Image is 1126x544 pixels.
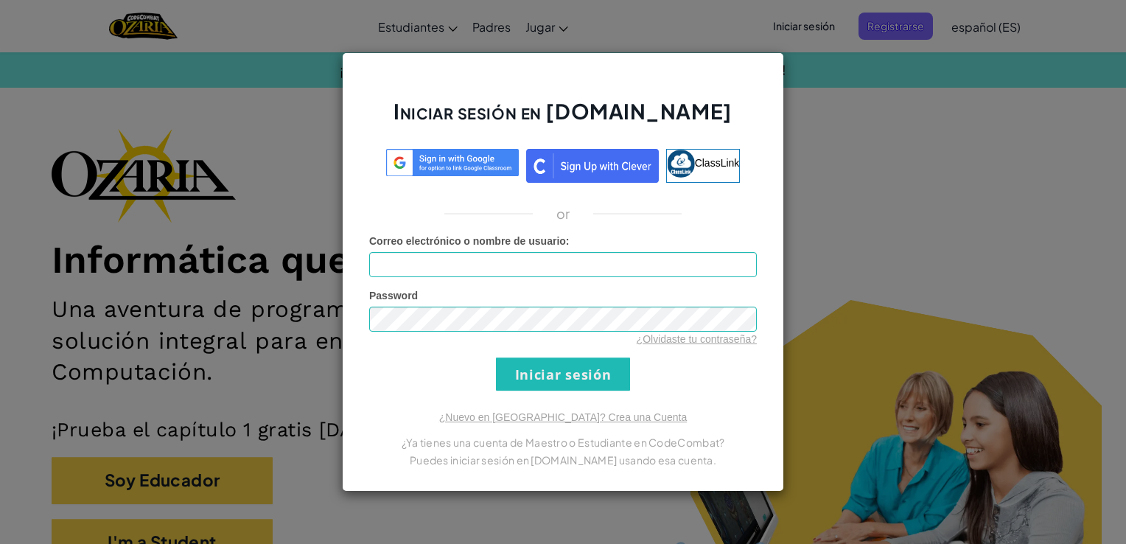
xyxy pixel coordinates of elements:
input: Iniciar sesión [496,358,630,391]
p: ¿Ya tienes una cuenta de Maestro o Estudiante en CodeCombat? [369,433,757,451]
span: Password [369,290,418,301]
img: log-in-google-sso.svg [386,149,519,176]
p: Puedes iniciar sesión en [DOMAIN_NAME] usando esa cuenta. [369,451,757,469]
img: classlink-logo-small.png [667,150,695,178]
a: ¿Olvidaste tu contraseña? [637,333,757,345]
a: ¿Nuevo en [GEOGRAPHIC_DATA]? Crea una Cuenta [439,411,687,423]
span: ClassLink [695,157,740,169]
label: : [369,234,570,248]
h2: Iniciar sesión en [DOMAIN_NAME] [369,97,757,140]
p: or [556,205,570,223]
span: Correo electrónico o nombre de usuario [369,235,566,247]
img: clever_sso_button@2x.png [526,149,659,183]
